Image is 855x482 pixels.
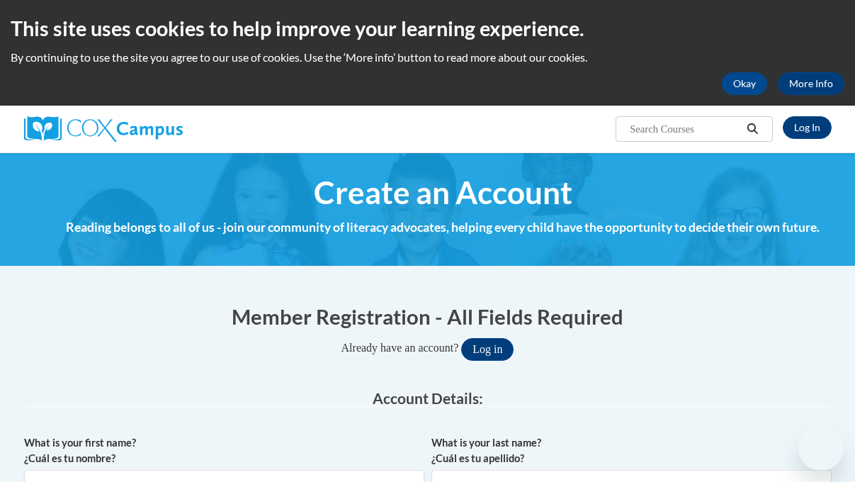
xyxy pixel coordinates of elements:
button: Okay [722,72,767,95]
label: What is your last name? ¿Cuál es tu apellido? [431,435,832,466]
button: Log in [461,338,514,361]
h4: Reading belongs to all of us - join our community of literacy advocates, helping every child have... [39,218,846,237]
p: By continuing to use the site you agree to our use of cookies. Use the ‘More info’ button to read... [11,50,844,65]
iframe: Button to launch messaging window [798,425,844,471]
span: Already have an account? [341,342,459,354]
h1: Member Registration - All Fields Required [24,302,832,331]
a: Log In [783,116,832,139]
a: More Info [778,72,844,95]
img: Cox Campus [24,116,183,142]
label: What is your first name? ¿Cuál es tu nombre? [24,435,424,466]
h2: This site uses cookies to help improve your learning experience. [11,14,844,43]
span: Create an Account [314,174,572,211]
span: Account Details: [373,389,483,407]
button: Search [742,120,763,138]
input: Search Courses [628,120,742,138]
